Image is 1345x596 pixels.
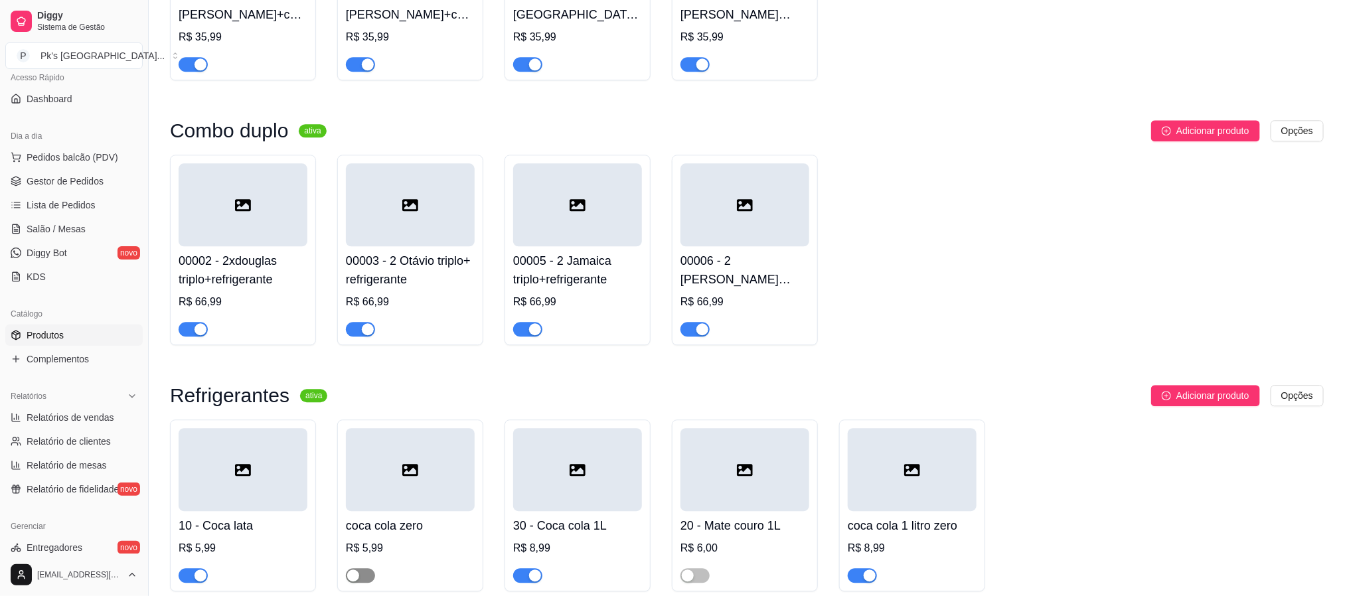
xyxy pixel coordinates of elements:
[299,124,326,137] sup: ativa
[17,49,30,62] span: P
[170,388,289,404] h3: Refrigerantes
[27,329,64,342] span: Produtos
[1281,123,1313,138] span: Opções
[27,222,86,236] span: Salão / Mesas
[5,147,143,168] button: Pedidos balcão (PDV)
[680,540,809,556] div: R$ 6,00
[5,242,143,263] a: Diggy Botnovo
[5,218,143,240] a: Salão / Mesas
[40,49,165,62] div: Pk's [GEOGRAPHIC_DATA] ...
[27,175,104,188] span: Gestor de Pedidos
[1271,120,1324,141] button: Opções
[680,516,809,535] h4: 20 - Mate couro 1L
[1151,120,1260,141] button: Adicionar produto
[179,252,307,289] h4: 00002 - 2xdouglas triplo+refrigerante
[1151,385,1260,406] button: Adicionar produto
[513,252,642,289] h4: 00005 - 2 Jamaica triplo+refrigerante
[680,29,809,45] div: R$ 35,99
[5,125,143,147] div: Dia a dia
[179,540,307,556] div: R$ 5,99
[848,540,977,556] div: R$ 8,99
[27,198,96,212] span: Lista de Pedidos
[11,391,46,402] span: Relatórios
[346,516,475,535] h4: coca cola zero
[346,540,475,556] div: R$ 5,99
[27,246,67,260] span: Diggy Bot
[5,348,143,370] a: Complementos
[5,171,143,192] a: Gestor de Pedidos
[179,516,307,535] h4: 10 - Coca lata
[5,5,143,37] a: DiggySistema de Gestão
[5,516,143,537] div: Gerenciar
[27,352,89,366] span: Complementos
[5,537,143,558] a: Entregadoresnovo
[300,389,327,402] sup: ativa
[27,411,114,424] span: Relatórios de vendas
[346,294,475,310] div: R$ 66,99
[37,22,137,33] span: Sistema de Gestão
[1176,388,1249,403] span: Adicionar produto
[1281,388,1313,403] span: Opções
[37,10,137,22] span: Diggy
[1271,385,1324,406] button: Opções
[513,540,642,556] div: R$ 8,99
[5,42,143,69] button: Select a team
[5,67,143,88] div: Acesso Rápido
[848,516,977,535] h4: coca cola 1 litro zero
[27,459,107,472] span: Relatório de mesas
[5,479,143,500] a: Relatório de fidelidadenovo
[513,294,642,310] div: R$ 66,99
[5,325,143,346] a: Produtos
[27,151,118,164] span: Pedidos balcão (PDV)
[1162,391,1171,400] span: plus-circle
[27,92,72,106] span: Dashboard
[27,435,111,448] span: Relatório de clientes
[513,29,642,45] div: R$ 35,99
[5,194,143,216] a: Lista de Pedidos
[170,123,288,139] h3: Combo duplo
[5,88,143,110] a: Dashboard
[5,431,143,452] a: Relatório de clientes
[27,541,82,554] span: Entregadores
[1176,123,1249,138] span: Adicionar produto
[346,29,475,45] div: R$ 35,99
[513,516,642,535] h4: 30 - Coca cola 1L
[179,29,307,45] div: R$ 35,99
[5,455,143,476] a: Relatório de mesas
[179,294,307,310] div: R$ 66,99
[346,252,475,289] h4: 00003 - 2 Otávio triplo+ refrigerante
[27,270,46,283] span: KDS
[5,559,143,591] button: [EMAIL_ADDRESS][DOMAIN_NAME]
[5,303,143,325] div: Catálogo
[680,294,809,310] div: R$ 66,99
[27,483,119,496] span: Relatório de fidelidade
[37,569,121,580] span: [EMAIL_ADDRESS][DOMAIN_NAME]
[1162,126,1171,135] span: plus-circle
[5,407,143,428] a: Relatórios de vendas
[680,252,809,289] h4: 00006 - 2 [PERSON_NAME] triplo+refrigerante
[5,266,143,287] a: KDS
